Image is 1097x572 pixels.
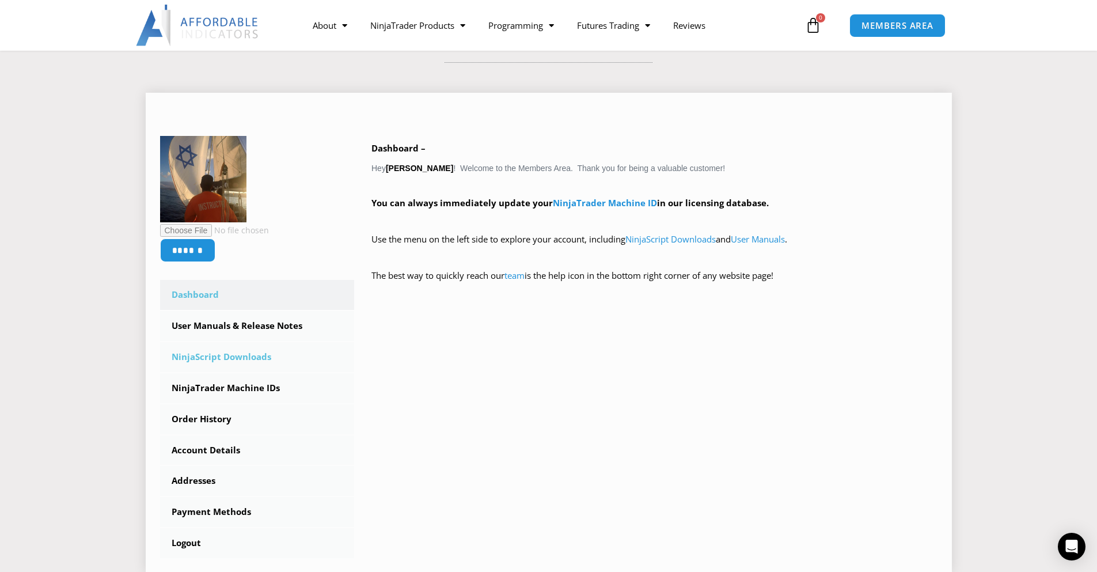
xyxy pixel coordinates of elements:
p: The best way to quickly reach our is the help icon in the bottom right corner of any website page! [371,268,937,300]
a: team [504,270,525,281]
b: Dashboard – [371,142,426,154]
a: Programming [477,12,565,39]
img: affab47d508d4a7909407836c6b057c93442958e540c59483b396a57721d3526 [160,136,246,222]
a: Reviews [662,12,717,39]
a: NinjaTrader Products [359,12,477,39]
a: User Manuals & Release Notes [160,311,355,341]
nav: Account pages [160,280,355,558]
a: Logout [160,528,355,558]
a: Account Details [160,435,355,465]
a: User Manuals [731,233,785,245]
span: MEMBERS AREA [861,21,933,30]
div: Open Intercom Messenger [1058,533,1085,560]
nav: Menu [301,12,802,39]
a: About [301,12,359,39]
strong: [PERSON_NAME] [386,164,453,173]
p: Use the menu on the left side to explore your account, including and . [371,232,937,264]
a: Order History [160,404,355,434]
div: Hey ! Welcome to the Members Area. Thank you for being a valuable customer! [371,141,937,300]
span: 0 [816,13,825,22]
a: Addresses [160,466,355,496]
a: Dashboard [160,280,355,310]
strong: You can always immediately update your in our licensing database. [371,197,769,209]
a: Futures Trading [565,12,662,39]
a: NinjaTrader Machine IDs [160,373,355,403]
a: NinjaScript Downloads [160,342,355,372]
a: Payment Methods [160,497,355,527]
a: NinjaTrader Machine ID [553,197,657,209]
a: NinjaScript Downloads [625,233,716,245]
img: LogoAI | Affordable Indicators – NinjaTrader [136,5,260,46]
a: 0 [788,9,838,42]
a: MEMBERS AREA [849,14,946,37]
